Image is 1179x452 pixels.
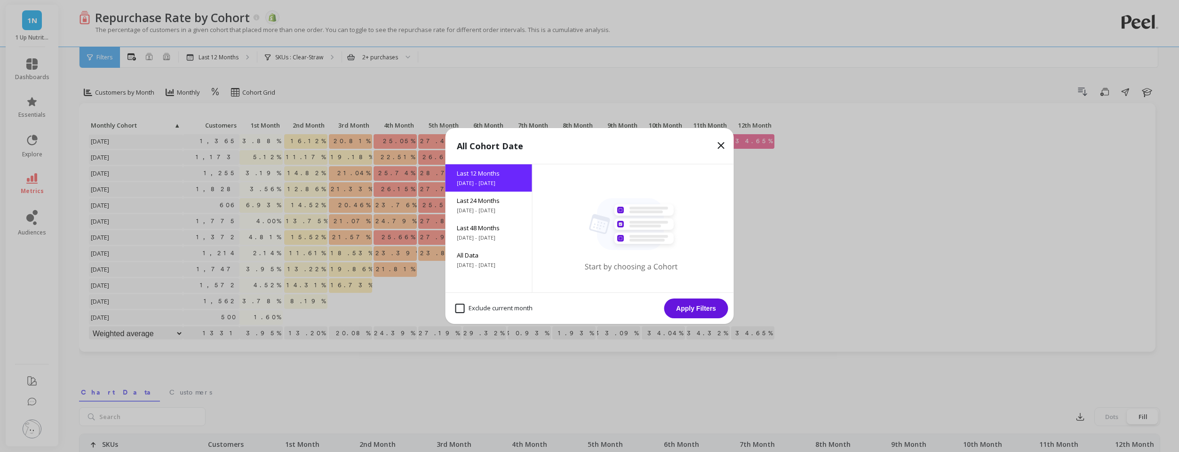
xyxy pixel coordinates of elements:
[457,169,521,178] span: Last 12 Months
[457,261,521,269] span: [DATE] - [DATE]
[457,234,521,242] span: [DATE] - [DATE]
[457,179,521,187] span: [DATE] - [DATE]
[457,207,521,214] span: [DATE] - [DATE]
[457,251,521,259] span: All Data
[455,304,533,313] span: Exclude current month
[664,299,728,318] button: Apply Filters
[457,224,521,232] span: Last 48 Months
[457,139,523,153] p: All Cohort Date
[457,196,521,205] span: Last 24 Months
